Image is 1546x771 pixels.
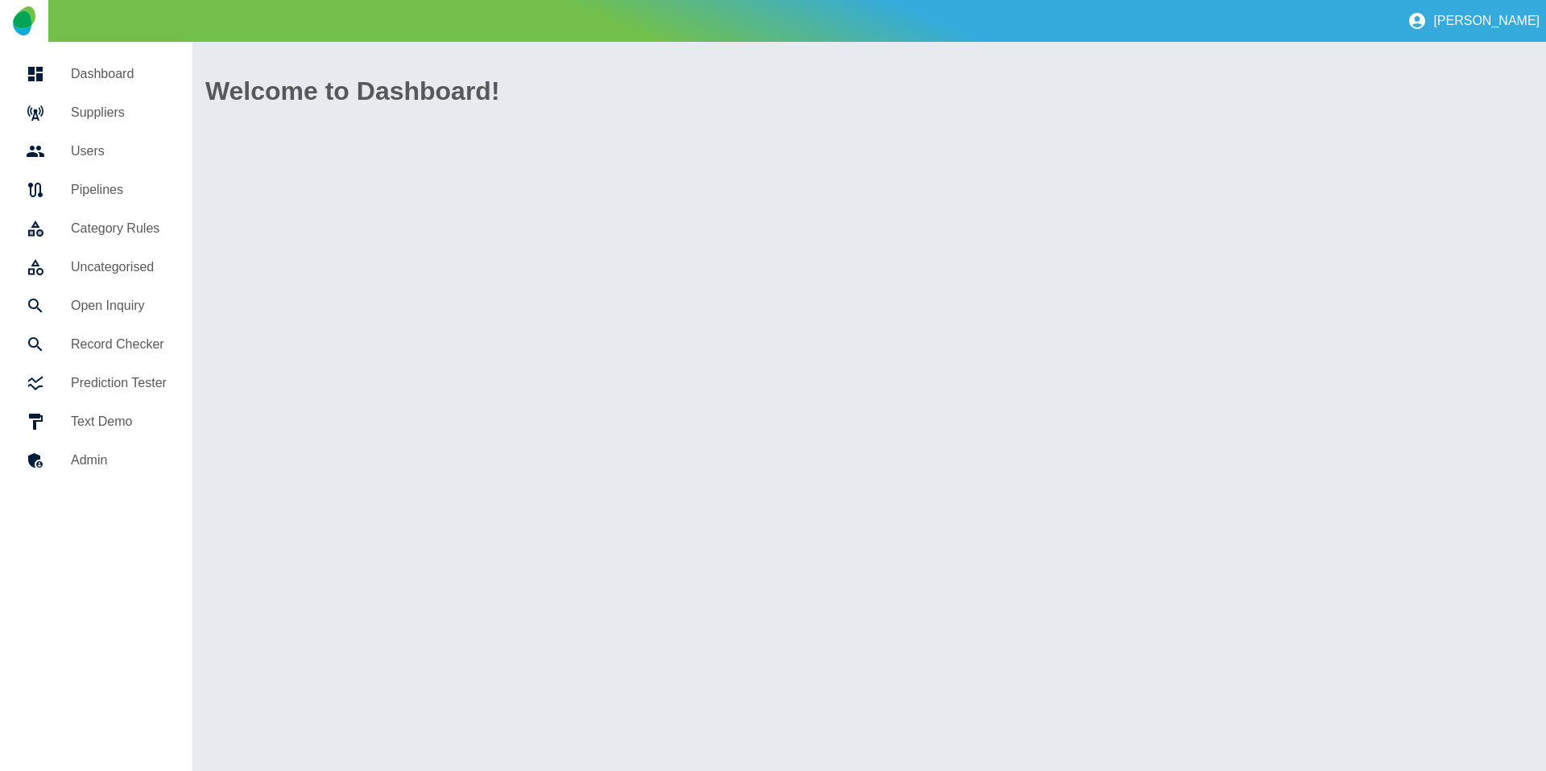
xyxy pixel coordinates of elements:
[1401,5,1546,37] button: [PERSON_NAME]
[13,287,180,325] a: Open Inquiry
[71,64,167,84] h5: Dashboard
[71,296,167,315] h5: Open Inquiry
[13,171,180,209] a: Pipelines
[71,373,167,393] h5: Prediction Tester
[205,72,1533,110] h1: Welcome to Dashboard!
[1433,14,1540,28] p: [PERSON_NAME]
[71,412,167,431] h5: Text Demo
[71,451,167,470] h5: Admin
[13,364,180,402] a: Prediction Tester
[13,248,180,287] a: Uncategorised
[13,209,180,248] a: Category Rules
[71,180,167,200] h5: Pipelines
[13,6,35,35] img: Logo
[13,402,180,441] a: Text Demo
[13,325,180,364] a: Record Checker
[71,335,167,354] h5: Record Checker
[13,93,180,132] a: Suppliers
[71,219,167,238] h5: Category Rules
[71,258,167,277] h5: Uncategorised
[13,441,180,480] a: Admin
[13,55,180,93] a: Dashboard
[13,132,180,171] a: Users
[71,103,167,122] h5: Suppliers
[71,142,167,161] h5: Users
